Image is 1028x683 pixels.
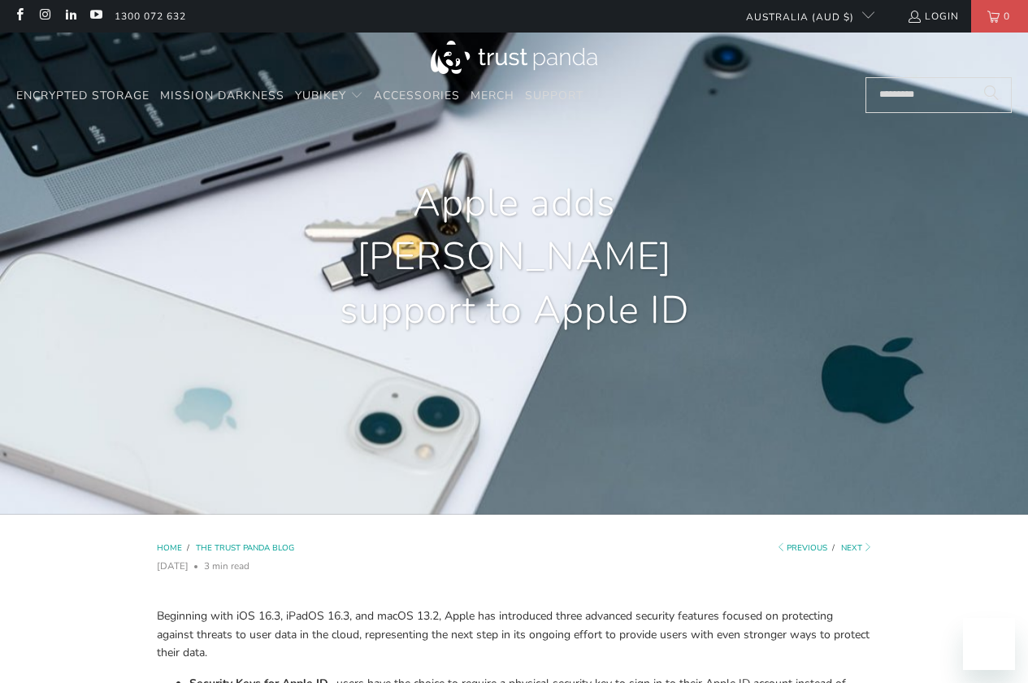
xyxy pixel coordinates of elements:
span: / [187,542,193,554]
span: Merch [471,88,514,103]
button: Search [971,77,1012,113]
nav: Translation missing: en.navigation.header.main_nav [16,77,583,115]
a: Home [157,542,184,554]
a: 1300 072 632 [115,7,186,25]
a: Trust Panda Australia on Instagram [37,10,51,23]
p: Beginning with iOS 16.3, iPadOS 16.3, and macOS 13.2, Apple has introduced three advanced securit... [157,607,872,662]
a: Mission Darkness [160,77,284,115]
a: Login [907,7,959,25]
a: Next [841,542,872,554]
a: Trust Panda Australia on YouTube [89,10,102,23]
a: Support [525,77,583,115]
a: Trust Panda Australia on LinkedIn [63,10,77,23]
a: Encrypted Storage [16,77,150,115]
span: Home [157,542,182,554]
span: Support [525,88,583,103]
a: Merch [471,77,514,115]
span: / [832,542,839,554]
a: The Trust Panda Blog [196,542,294,554]
a: Trust Panda Australia on Facebook [12,10,26,23]
iframe: Button to launch messaging window [963,618,1015,670]
span: 3 min read [204,557,249,575]
img: Trust Panda Australia [431,41,597,74]
span: [DATE] [157,557,189,575]
h1: Apple adds [PERSON_NAME] support to Apple ID [305,177,724,337]
summary: YubiKey [295,77,363,115]
input: Search... [865,77,1012,113]
span: YubiKey [295,88,346,103]
a: Accessories [374,77,460,115]
span: Encrypted Storage [16,88,150,103]
span: Accessories [374,88,460,103]
a: Previous [776,542,828,554]
span: Mission Darkness [160,88,284,103]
